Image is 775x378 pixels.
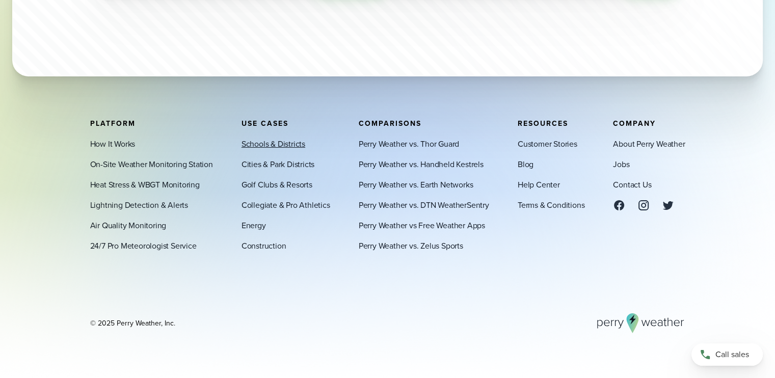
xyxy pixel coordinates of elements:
a: Golf Clubs & Resorts [242,178,312,191]
a: How It Works [90,138,136,150]
a: Jobs [613,158,629,170]
a: Perry Weather vs. DTN WeatherSentry [359,199,489,211]
a: Perry Weather vs. Zelus Sports [359,239,463,252]
div: © 2025 Perry Weather, Inc. [90,318,175,328]
a: Perry Weather vs. Earth Networks [359,178,473,191]
span: Resources [518,118,568,128]
a: Air Quality Monitoring [90,219,167,231]
a: Heat Stress & WBGT Monitoring [90,178,200,191]
a: 24/7 Pro Meteorologist Service [90,239,197,252]
a: Perry Weather vs Free Weather Apps [359,219,485,231]
span: Call sales [715,348,749,361]
a: On-Site Weather Monitoring Station [90,158,213,170]
a: Construction [242,239,286,252]
a: Contact Us [613,178,651,191]
a: Energy [242,219,266,231]
a: Collegiate & Pro Athletics [242,199,330,211]
a: Terms & Conditions [518,199,584,211]
span: Platform [90,118,136,128]
a: Call sales [691,343,763,366]
a: Help Center [518,178,560,191]
span: Comparisons [359,118,421,128]
a: Customer Stories [518,138,577,150]
a: Cities & Park Districts [242,158,314,170]
a: Perry Weather vs. Thor Guard [359,138,459,150]
a: Schools & Districts [242,138,305,150]
span: Company [613,118,656,128]
a: About Perry Weather [613,138,685,150]
a: Lightning Detection & Alerts [90,199,188,211]
span: Use Cases [242,118,288,128]
a: Blog [518,158,533,170]
a: Perry Weather vs. Handheld Kestrels [359,158,484,170]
